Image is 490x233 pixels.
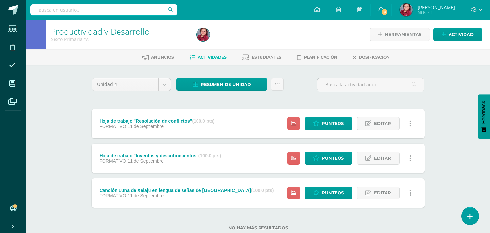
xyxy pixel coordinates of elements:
[192,118,214,124] strong: (100.0 pts)
[190,52,227,63] a: Actividades
[127,124,164,129] span: 11 de Septiembre
[305,117,352,130] a: Punteos
[478,94,490,139] button: Feedback - Mostrar encuesta
[51,36,189,42] div: Sexto Primaria 'A'
[197,28,210,41] img: 0b8d021b2627ae0b95c1d0209c1dd330.png
[51,27,189,36] h1: Productividad y Desarrollo
[99,124,126,129] span: FORMATIVO
[374,152,391,164] span: Editar
[418,4,455,10] span: [PERSON_NAME]
[433,28,482,41] a: Actividad
[381,9,388,16] span: 9
[385,28,421,41] span: Herramientas
[198,55,227,60] span: Actividades
[99,118,214,124] div: Hoja de trabajo "Resolución de conflictos"
[353,52,390,63] a: Dosificación
[374,117,391,130] span: Editar
[99,188,274,193] div: Canción Luna de Xelajú en lengua de señas de [GEOGRAPHIC_DATA]
[305,152,352,165] a: Punteos
[92,78,171,91] a: Unidad 4
[359,55,390,60] span: Dosificación
[127,193,164,198] span: 11 de Septiembre
[251,188,274,193] strong: (100.0 pts)
[142,52,174,63] a: Anuncios
[176,78,267,91] a: Resumen de unidad
[305,187,352,199] a: Punteos
[297,52,337,63] a: Planificación
[481,101,487,124] span: Feedback
[127,158,164,164] span: 11 de Septiembre
[370,28,430,41] a: Herramientas
[99,193,126,198] span: FORMATIVO
[201,79,251,91] span: Resumen de unidad
[317,78,424,91] input: Busca la actividad aquí...
[242,52,281,63] a: Estudiantes
[322,117,344,130] span: Punteos
[97,78,153,91] span: Unidad 4
[304,55,337,60] span: Planificación
[92,225,425,230] label: No hay más resultados
[418,10,455,15] span: Mi Perfil
[322,187,344,199] span: Punteos
[51,26,150,37] a: Productividad y Desarrollo
[198,153,221,158] strong: (100.0 pts)
[400,3,413,16] img: 0b8d021b2627ae0b95c1d0209c1dd330.png
[151,55,174,60] span: Anuncios
[252,55,281,60] span: Estudiantes
[322,152,344,164] span: Punteos
[374,187,391,199] span: Editar
[99,153,221,158] div: Hoja de trabajo "Inventos y descubrimientos"
[30,4,177,15] input: Busca un usuario...
[449,28,474,41] span: Actividad
[99,158,126,164] span: FORMATIVO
